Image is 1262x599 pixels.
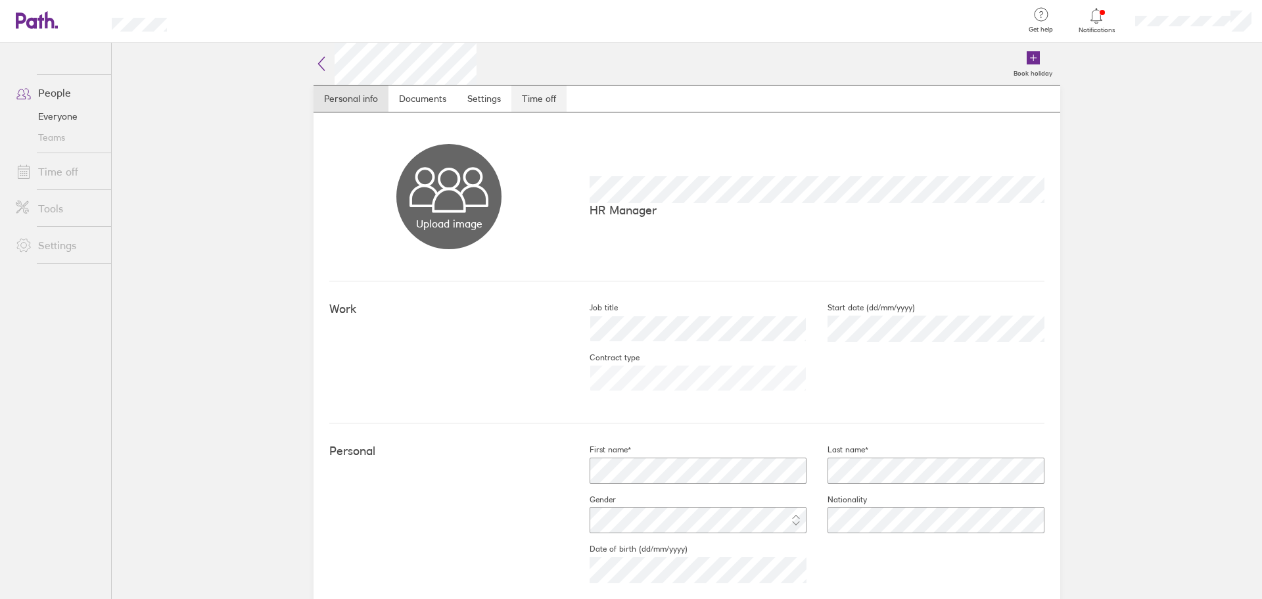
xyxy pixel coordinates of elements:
label: Last name* [806,444,868,455]
label: Date of birth (dd/mm/yyyy) [569,544,688,554]
a: Personal info [314,85,388,112]
a: Book holiday [1006,43,1060,85]
span: Notifications [1075,26,1118,34]
a: Settings [457,85,511,112]
a: Time off [511,85,567,112]
a: Documents [388,85,457,112]
a: Teams [5,127,111,148]
p: HR Manager [590,203,1044,217]
label: Gender [569,494,616,505]
label: Job title [569,302,618,313]
a: Time off [5,158,111,185]
a: Tools [5,195,111,222]
label: First name* [569,444,631,455]
h4: Work [329,302,569,316]
a: People [5,80,111,106]
span: Get help [1019,26,1062,34]
label: Start date (dd/mm/yyyy) [806,302,915,313]
a: Everyone [5,106,111,127]
h4: Personal [329,444,569,458]
a: Settings [5,232,111,258]
label: Nationality [806,494,867,505]
a: Notifications [1075,7,1118,34]
label: Book holiday [1006,66,1060,78]
label: Contract type [569,352,640,363]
